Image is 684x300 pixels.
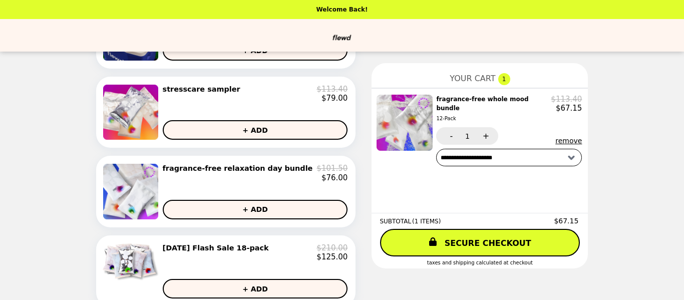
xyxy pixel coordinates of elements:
[305,25,379,46] img: Brand Logo
[163,85,244,94] h2: stresscare sampler
[380,260,580,265] div: Taxes and Shipping calculated at checkout
[316,252,348,261] p: $125.00
[554,217,580,225] span: $67.15
[436,114,547,123] div: 12-Pack
[380,229,580,256] a: SECURE CHECKOUT
[316,243,348,252] p: $210.00
[498,73,510,85] span: 1
[450,74,495,83] span: YOUR CART
[412,218,441,225] span: ( 1 ITEMS )
[163,243,273,252] h2: [DATE] Flash Sale 18-pack
[163,164,317,173] h2: fragrance-free relaxation day bundle
[316,6,368,13] p: Welcome Back!
[436,149,582,166] select: Select a subscription option
[377,95,435,151] img: fragrance-free whole mood bundle
[163,200,348,219] button: + ADD
[103,164,161,219] img: fragrance-free relaxation day bundle
[321,94,348,103] p: $79.00
[103,243,161,281] img: Labor Day Flash Sale 18-pack
[316,164,348,173] p: $101.50
[465,132,470,140] span: 1
[556,104,582,113] p: $67.15
[163,279,348,298] button: + ADD
[471,127,498,145] button: +
[555,137,582,145] button: remove
[551,95,582,104] p: $113.40
[436,127,464,145] button: -
[103,85,161,140] img: stresscare sampler
[436,95,551,123] h2: fragrance-free whole mood bundle
[380,218,412,225] span: SUBTOTAL
[316,85,348,94] p: $113.40
[321,173,348,182] p: $76.00
[163,120,348,140] button: + ADD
